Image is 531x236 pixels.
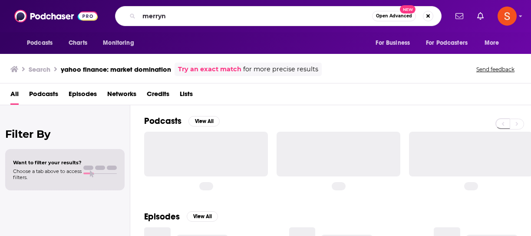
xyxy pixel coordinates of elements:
[478,35,510,51] button: open menu
[144,116,181,126] h2: Podcasts
[498,7,517,26] button: Show profile menu
[61,65,171,73] h3: yahoo finance: market domination
[69,37,87,49] span: Charts
[178,64,241,74] a: Try an exact match
[426,37,468,49] span: For Podcasters
[69,87,97,105] a: Episodes
[63,35,92,51] a: Charts
[372,11,416,21] button: Open AdvancedNew
[144,211,218,222] a: EpisodesView All
[103,37,134,49] span: Monitoring
[13,168,82,180] span: Choose a tab above to access filters.
[369,35,421,51] button: open menu
[400,5,416,13] span: New
[97,35,145,51] button: open menu
[115,6,442,26] div: Search podcasts, credits, & more...
[474,9,487,23] a: Show notifications dropdown
[474,66,517,73] button: Send feedback
[5,128,125,140] h2: Filter By
[13,160,82,166] span: Want to filter your results?
[188,116,220,126] button: View All
[29,65,50,73] h3: Search
[420,35,480,51] button: open menu
[147,87,169,105] a: Credits
[139,9,372,23] input: Search podcasts, credits, & more...
[144,116,220,126] a: PodcastsView All
[144,211,180,222] h2: Episodes
[376,14,412,18] span: Open Advanced
[243,64,318,74] span: for more precise results
[14,8,98,24] img: Podchaser - Follow, Share and Rate Podcasts
[27,37,53,49] span: Podcasts
[187,211,218,222] button: View All
[29,87,58,105] a: Podcasts
[452,9,467,23] a: Show notifications dropdown
[180,87,193,105] a: Lists
[21,35,64,51] button: open menu
[10,87,19,105] a: All
[498,7,517,26] span: Logged in as skylar.peters
[485,37,499,49] span: More
[107,87,136,105] a: Networks
[376,37,410,49] span: For Business
[498,7,517,26] img: User Profile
